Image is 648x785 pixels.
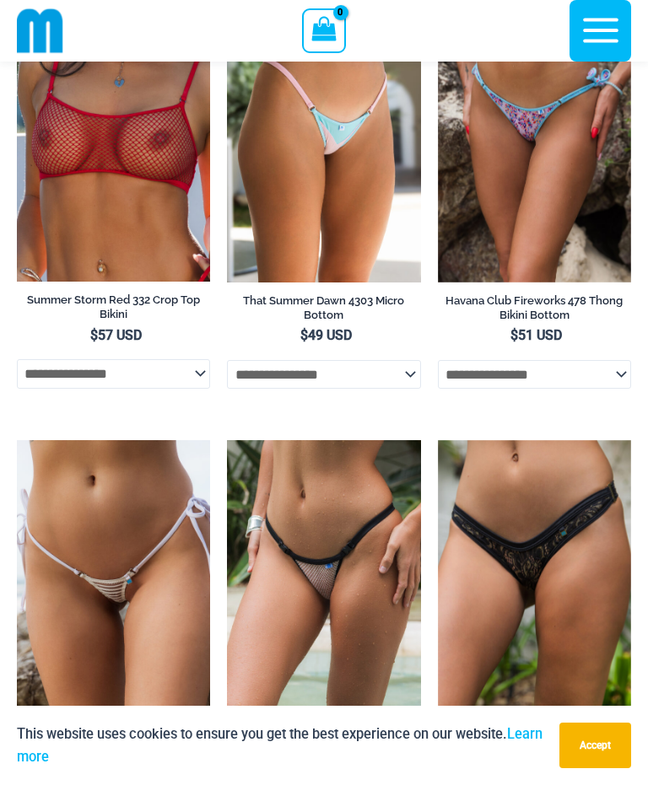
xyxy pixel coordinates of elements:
span: $ [90,327,98,343]
h2: Summer Storm Red 332 Crop Top Bikini [17,293,210,321]
h2: Havana Club Fireworks 478 Thong Bikini Bottom [438,293,631,322]
span: $ [300,327,308,343]
bdi: 51 USD [510,327,562,343]
img: Highway Robbery Black Gold 439 Clip Bottom 01 [438,440,631,730]
a: Highway Robbery Black Gold 439 Clip Bottom 01Highway Robbery Black Gold 439 Clip Bottom 02Highway... [438,440,631,730]
p: This website uses cookies to ensure you get the best experience on our website. [17,723,547,768]
img: Trade Winds IvoryInk 469 Thong 01 [227,440,420,730]
button: Accept [559,723,631,768]
a: Summer Storm Red 332 Crop Top Bikini [17,293,210,327]
a: Tide Lines White 480 Micro 01Tide Lines White 480 Micro 02Tide Lines White 480 Micro 02 [17,440,210,730]
a: Trade Winds IvoryInk 469 Thong 01Trade Winds IvoryInk 317 Top 469 Thong 06Trade Winds IvoryInk 31... [227,440,420,730]
h2: That Summer Dawn 4303 Micro Bottom [227,293,420,322]
a: Havana Club Fireworks 478 Thong Bikini Bottom [438,293,631,328]
a: Learn more [17,726,543,765]
a: View Shopping Cart, empty [302,8,345,52]
img: cropped mm emblem [17,8,63,54]
img: Tide Lines White 480 Micro 01 [17,440,210,730]
bdi: 49 USD [300,327,352,343]
span: $ [510,327,518,343]
bdi: 57 USD [90,327,142,343]
a: That Summer Dawn 4303 Micro Bottom [227,293,420,328]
